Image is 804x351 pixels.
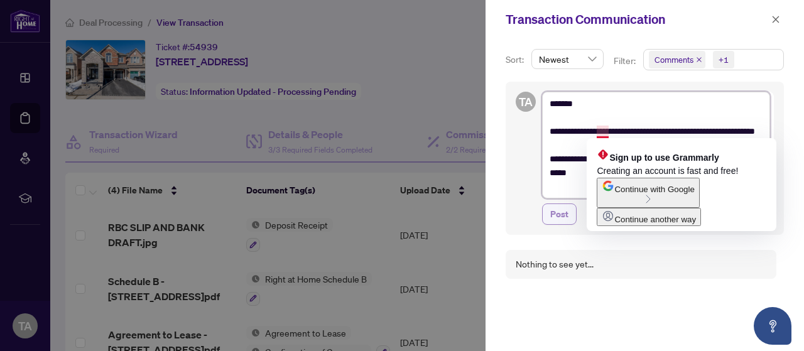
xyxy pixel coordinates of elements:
span: Comments [649,51,705,68]
span: close [696,57,702,63]
p: Sort: [506,53,526,67]
span: Post [550,204,568,224]
div: +1 [719,53,729,66]
span: Newest [539,50,596,68]
div: Nothing to see yet... [516,257,594,271]
button: Post [542,203,577,225]
p: Filter: [614,54,638,68]
span: TA [519,93,533,111]
span: close [771,15,780,24]
span: Comments [655,53,693,66]
button: Open asap [754,307,791,345]
textarea: To enrich screen reader interactions, please activate Accessibility in Grammarly extension settings [542,92,770,198]
div: Transaction Communication [506,10,768,29]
